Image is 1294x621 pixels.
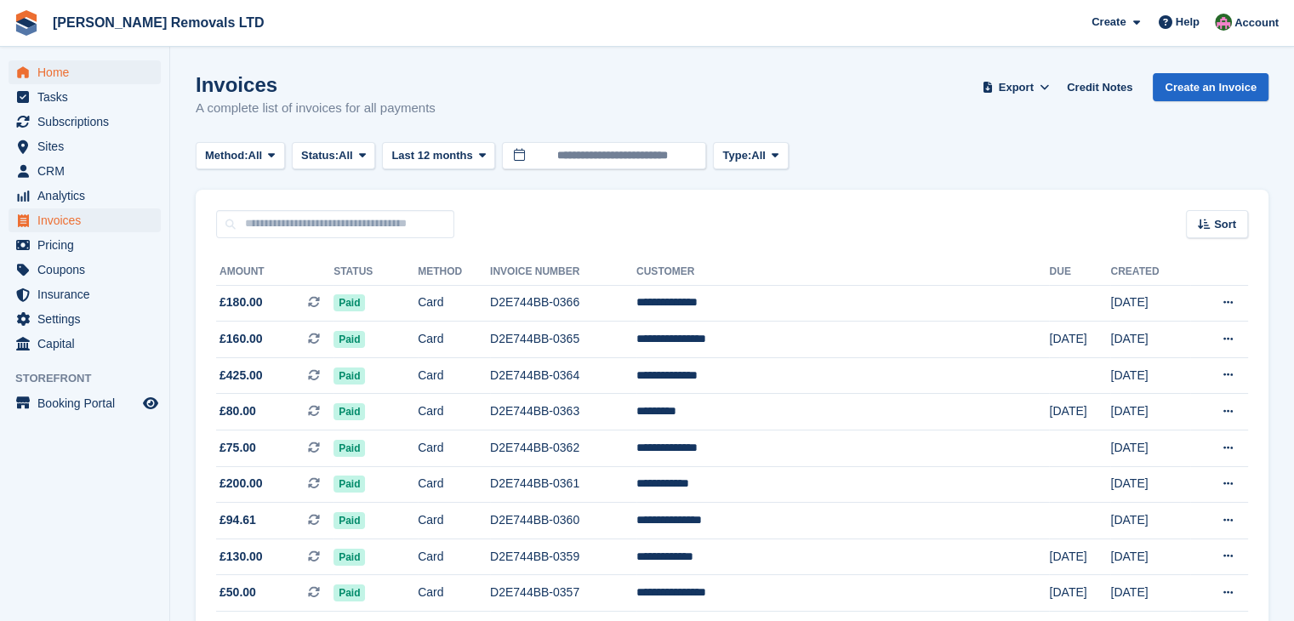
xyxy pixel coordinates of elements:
[490,575,636,612] td: D2E744BB-0357
[1049,322,1110,358] td: [DATE]
[1110,430,1189,467] td: [DATE]
[37,233,140,257] span: Pricing
[999,79,1034,96] span: Export
[37,159,140,183] span: CRM
[301,147,339,164] span: Status:
[219,511,256,529] span: £94.61
[9,60,161,84] a: menu
[140,393,161,413] a: Preview store
[978,73,1053,101] button: Export
[46,9,271,37] a: [PERSON_NAME] Removals LTD
[490,322,636,358] td: D2E744BB-0365
[37,391,140,415] span: Booking Portal
[37,282,140,306] span: Insurance
[333,476,365,493] span: Paid
[37,85,140,109] span: Tasks
[418,322,490,358] td: Card
[418,259,490,286] th: Method
[205,147,248,164] span: Method:
[418,394,490,430] td: Card
[333,584,365,601] span: Paid
[418,285,490,322] td: Card
[333,403,365,420] span: Paid
[1153,73,1268,101] a: Create an Invoice
[418,575,490,612] td: Card
[1215,14,1232,31] img: Paul Withers
[1234,14,1279,31] span: Account
[1049,538,1110,575] td: [DATE]
[1110,394,1189,430] td: [DATE]
[9,159,161,183] a: menu
[9,391,161,415] a: menu
[196,99,436,118] p: A complete list of invoices for all payments
[9,208,161,232] a: menu
[490,430,636,467] td: D2E744BB-0362
[1110,538,1189,575] td: [DATE]
[1049,575,1110,612] td: [DATE]
[37,134,140,158] span: Sites
[37,60,140,84] span: Home
[1176,14,1200,31] span: Help
[9,258,161,282] a: menu
[418,357,490,394] td: Card
[333,259,418,286] th: Status
[9,110,161,134] a: menu
[196,142,285,170] button: Method: All
[1110,575,1189,612] td: [DATE]
[333,440,365,457] span: Paid
[418,430,490,467] td: Card
[490,259,636,286] th: Invoice Number
[248,147,263,164] span: All
[751,147,766,164] span: All
[9,332,161,356] a: menu
[292,142,375,170] button: Status: All
[37,208,140,232] span: Invoices
[219,439,256,457] span: £75.00
[1092,14,1126,31] span: Create
[219,367,263,385] span: £425.00
[1110,285,1189,322] td: [DATE]
[418,503,490,539] td: Card
[636,259,1049,286] th: Customer
[37,110,140,134] span: Subscriptions
[418,466,490,503] td: Card
[216,259,333,286] th: Amount
[490,503,636,539] td: D2E744BB-0360
[333,512,365,529] span: Paid
[37,258,140,282] span: Coupons
[1110,503,1189,539] td: [DATE]
[391,147,472,164] span: Last 12 months
[196,73,436,96] h1: Invoices
[1214,216,1236,233] span: Sort
[9,134,161,158] a: menu
[9,282,161,306] a: menu
[490,538,636,575] td: D2E744BB-0359
[219,475,263,493] span: £200.00
[333,549,365,566] span: Paid
[219,330,263,348] span: £160.00
[9,184,161,208] a: menu
[713,142,788,170] button: Type: All
[1110,466,1189,503] td: [DATE]
[490,285,636,322] td: D2E744BB-0366
[333,294,365,311] span: Paid
[490,466,636,503] td: D2E744BB-0361
[219,402,256,420] span: £80.00
[219,548,263,566] span: £130.00
[37,184,140,208] span: Analytics
[490,357,636,394] td: D2E744BB-0364
[9,85,161,109] a: menu
[219,584,256,601] span: £50.00
[382,142,495,170] button: Last 12 months
[15,370,169,387] span: Storefront
[333,331,365,348] span: Paid
[490,394,636,430] td: D2E744BB-0363
[1049,394,1110,430] td: [DATE]
[339,147,353,164] span: All
[37,332,140,356] span: Capital
[37,307,140,331] span: Settings
[1110,259,1189,286] th: Created
[1110,322,1189,358] td: [DATE]
[418,538,490,575] td: Card
[14,10,39,36] img: stora-icon-8386f47178a22dfd0bd8f6a31ec36ba5ce8667c1dd55bd0f319d3a0aa187defe.svg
